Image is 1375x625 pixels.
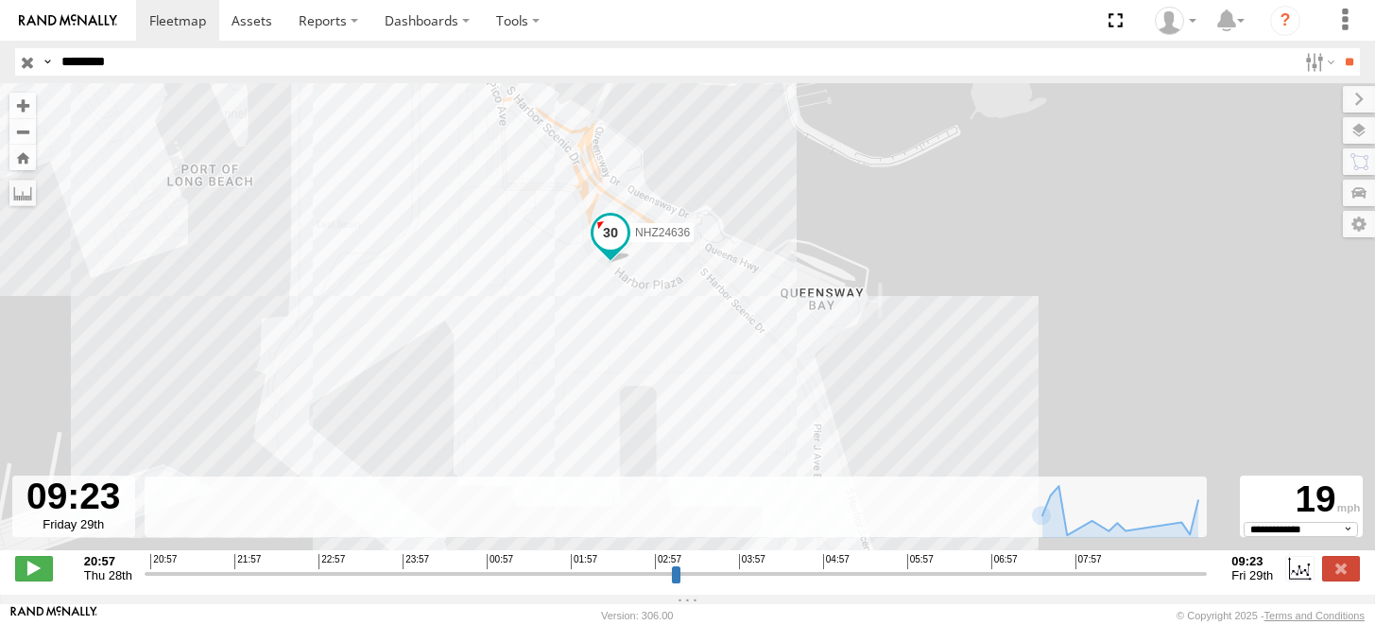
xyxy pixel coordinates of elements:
[1343,211,1375,237] label: Map Settings
[635,226,690,239] span: NHZ24636
[823,554,850,569] span: 04:57
[9,180,36,206] label: Measure
[9,145,36,170] button: Zoom Home
[1148,7,1203,35] div: Zulema McIntosch
[1075,554,1102,569] span: 07:57
[1243,478,1360,522] div: 19
[1177,610,1365,621] div: © Copyright 2025 -
[655,554,681,569] span: 02:57
[15,556,53,581] label: Play/Stop
[10,606,97,625] a: Visit our Website
[487,554,513,569] span: 00:57
[19,14,117,27] img: rand-logo.svg
[318,554,345,569] span: 22:57
[601,610,673,621] div: Version: 306.00
[907,554,934,569] span: 05:57
[84,554,132,568] strong: 20:57
[1270,6,1300,36] i: ?
[571,554,597,569] span: 01:57
[84,568,132,582] span: Thu 28th Aug 2025
[1322,556,1360,581] label: Close
[9,93,36,118] button: Zoom in
[9,118,36,145] button: Zoom out
[1231,554,1273,568] strong: 09:23
[991,554,1018,569] span: 06:57
[1264,610,1365,621] a: Terms and Conditions
[234,554,261,569] span: 21:57
[739,554,765,569] span: 03:57
[40,48,55,76] label: Search Query
[1298,48,1338,76] label: Search Filter Options
[403,554,429,569] span: 23:57
[1231,568,1273,582] span: Fri 29th Aug 2025
[150,554,177,569] span: 20:57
